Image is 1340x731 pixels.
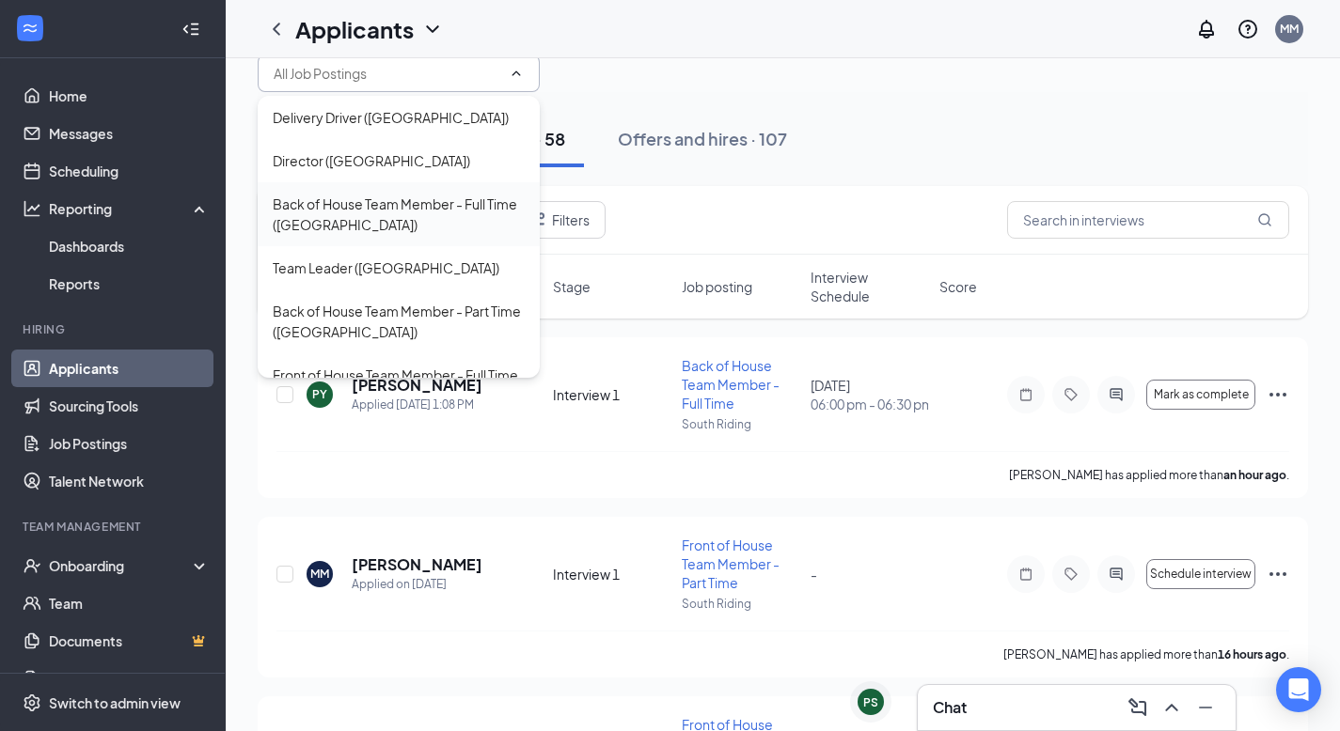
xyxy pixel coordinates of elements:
p: South Riding [682,416,799,432]
div: Open Intercom Messenger [1276,667,1321,712]
a: DocumentsCrown [49,622,210,660]
svg: Tag [1060,567,1082,582]
b: an hour ago [1223,468,1286,482]
svg: Settings [23,693,41,712]
p: South Riding [682,596,799,612]
div: Delivery Driver ([GEOGRAPHIC_DATA]) [273,107,509,128]
span: - [811,566,817,583]
button: ComposeMessage [1123,692,1153,723]
div: Onboarding [49,556,194,575]
svg: Note [1015,567,1037,582]
button: Schedule interview [1146,559,1255,589]
h1: Applicants [295,13,414,45]
div: PS [863,694,878,710]
span: Stage [553,277,591,296]
svg: QuestionInfo [1237,18,1259,40]
div: Team Leader ([GEOGRAPHIC_DATA]) [273,257,499,278]
svg: ActiveChat [1105,387,1127,402]
svg: ComposeMessage [1127,696,1149,719]
div: Switch to admin view [49,693,181,712]
div: Back of House Team Member - Part Time ([GEOGRAPHIC_DATA]) [273,301,525,342]
div: Back of House Team Member - Full Time ([GEOGRAPHIC_DATA]) [273,194,525,235]
p: [PERSON_NAME] has applied more than . [1009,467,1289,483]
p: [PERSON_NAME] has applied more than . [1003,646,1289,662]
div: MM [1280,21,1299,37]
div: Applied [DATE] 1:08 PM [352,396,482,414]
span: 06:00 pm - 06:30 pm [811,395,928,413]
span: Schedule interview [1150,568,1252,581]
svg: WorkstreamLogo [21,19,39,38]
div: Interview 1 [553,565,670,583]
span: Front of House Team Member - Part Time [682,537,780,591]
svg: UserCheck [23,556,41,575]
div: Interview 1 [553,385,670,404]
div: Team Management [23,519,206,535]
span: Back of House Team Member - Full Time [682,357,780,412]
span: Score [939,277,977,296]
a: Scheduling [49,152,210,190]
div: Reporting [49,199,211,218]
svg: Collapse [181,20,200,39]
svg: Minimize [1194,696,1217,719]
div: MM [310,566,329,582]
div: Applied on [DATE] [352,575,482,594]
a: Messages [49,115,210,152]
div: Hiring [23,321,206,337]
span: Job posting [682,277,752,296]
svg: Notifications [1195,18,1218,40]
a: Job Postings [49,425,210,462]
svg: ChevronLeft [265,18,288,40]
span: Interview Schedule [811,268,928,305]
svg: Note [1015,387,1037,402]
div: Director ([GEOGRAPHIC_DATA]) [273,150,470,171]
svg: MagnifyingGlass [1257,212,1272,227]
a: Dashboards [49,227,210,265]
button: Minimize [1190,692,1221,723]
a: Sourcing Tools [49,387,210,425]
svg: ActiveChat [1105,567,1127,582]
a: Reports [49,265,210,303]
input: All Job Postings [274,63,501,84]
button: Mark as complete [1146,380,1255,410]
a: Home [49,77,210,115]
svg: Tag [1060,387,1082,402]
h5: [PERSON_NAME] [352,554,482,575]
svg: ChevronUp [1160,696,1183,719]
svg: ChevronDown [421,18,444,40]
h3: Chat [933,697,967,718]
h5: [PERSON_NAME] [352,375,482,396]
button: ChevronUp [1157,692,1187,723]
div: Front of House Team Member - Full Time ([GEOGRAPHIC_DATA]) [273,365,525,406]
div: Offers and hires · 107 [618,127,787,150]
svg: ChevronUp [509,66,524,81]
b: 16 hours ago [1218,647,1286,661]
a: Team [49,584,210,622]
svg: Ellipses [1267,383,1289,406]
div: [DATE] [811,376,928,413]
a: Applicants [49,350,210,387]
input: Search in interviews [1007,201,1289,239]
div: PY [312,386,327,402]
span: Mark as complete [1154,388,1249,401]
svg: Analysis [23,199,41,218]
a: SurveysCrown [49,660,210,697]
a: Talent Network [49,462,210,500]
svg: Ellipses [1267,563,1289,585]
button: Filter Filters [510,201,606,239]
